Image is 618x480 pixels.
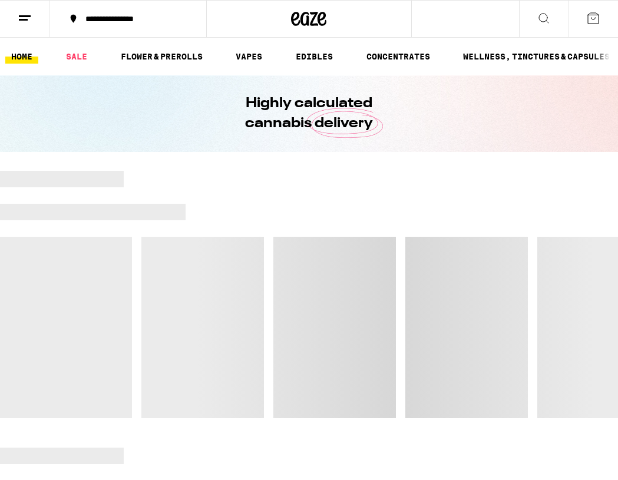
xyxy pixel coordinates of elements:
[290,49,339,64] a: EDIBLES
[5,49,38,64] a: HOME
[457,49,616,64] a: WELLNESS, TINCTURES & CAPSULES
[212,94,407,134] h1: Highly calculated cannabis delivery
[361,49,436,64] a: CONCENTRATES
[230,49,268,64] a: VAPES
[115,49,209,64] a: FLOWER & PREROLLS
[60,49,93,64] a: SALE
